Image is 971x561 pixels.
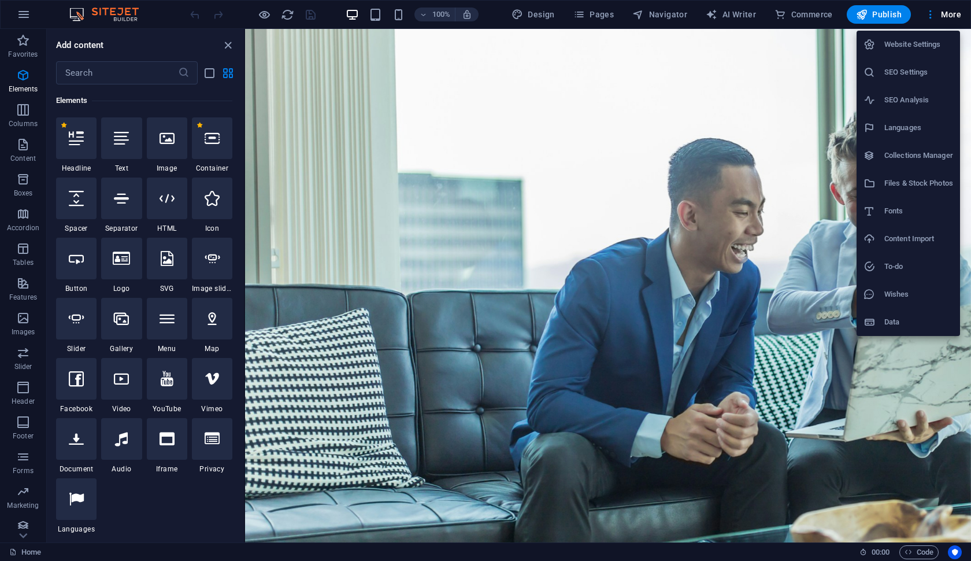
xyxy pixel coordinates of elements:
h6: Languages [884,121,953,135]
h6: Data [884,315,953,329]
h6: SEO Analysis [884,93,953,107]
h6: To-do [884,260,953,274]
h6: Collections Manager [884,149,953,163]
h6: Website Settings [884,38,953,51]
h6: Fonts [884,204,953,218]
h6: Wishes [884,287,953,301]
h6: SEO Settings [884,65,953,79]
h6: Files & Stock Photos [884,176,953,190]
h6: Content Import [884,232,953,246]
